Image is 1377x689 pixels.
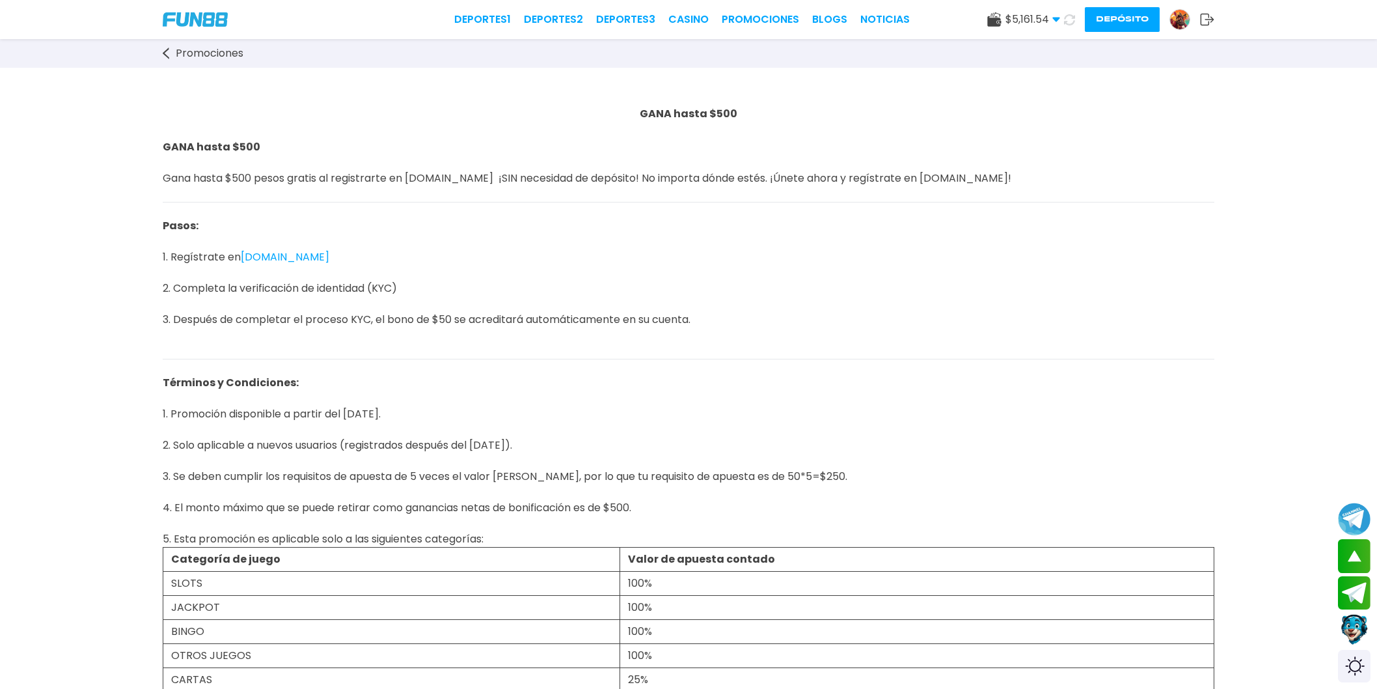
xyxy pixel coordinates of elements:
[176,46,243,61] span: Promociones
[171,600,220,615] span: JACKPOT
[628,672,648,687] span: 25%
[241,249,329,264] a: [DOMAIN_NAME]
[628,624,652,639] span: 100%
[163,139,260,154] strong: GANA hasta $500
[1005,12,1060,27] span: $ 5,161.54
[163,218,198,233] strong: Pasos:
[163,375,847,546] span: 1. Promoción disponible a partir del [DATE]. 2. Solo aplicable a nuevos usuarios (registrados des...
[163,375,299,390] strong: Términos y Condiciones:
[596,12,655,27] a: Deportes3
[722,12,799,27] a: Promociones
[163,12,228,27] img: Company Logo
[1338,650,1370,682] div: Switch theme
[1338,613,1370,647] button: Contact customer service
[1169,9,1200,30] a: Avatar
[812,12,847,27] a: BLOGS
[860,12,910,27] a: NOTICIAS
[524,12,583,27] a: Deportes2
[171,576,202,591] span: SLOTS
[171,672,212,687] span: CARTAS
[628,648,652,663] span: 100%
[628,600,652,615] span: 100%
[1338,502,1370,536] button: Join telegram channel
[163,139,1011,201] span: Gana hasta $500 pesos gratis al registrarte en [DOMAIN_NAME] ¡SIN necesidad de depósito! No impor...
[171,624,204,639] span: BINGO
[171,552,280,567] strong: Categoría de juego
[1338,576,1370,610] button: Join telegram
[171,648,251,663] span: OTROS JUEGOS
[668,12,709,27] a: CASINO
[1338,539,1370,573] button: scroll up
[628,552,775,567] strong: Valor de apuesta contado
[1085,7,1160,32] button: Depósito
[163,218,690,343] span: 1. Regístrate en 2. Completa la verificación de identidad (KYC) 3. Después de completar el proces...
[454,12,511,27] a: Deportes1
[640,106,737,121] span: GANA hasta $500
[628,576,652,591] span: 100%
[163,46,256,61] a: Promociones
[1170,10,1190,29] img: Avatar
